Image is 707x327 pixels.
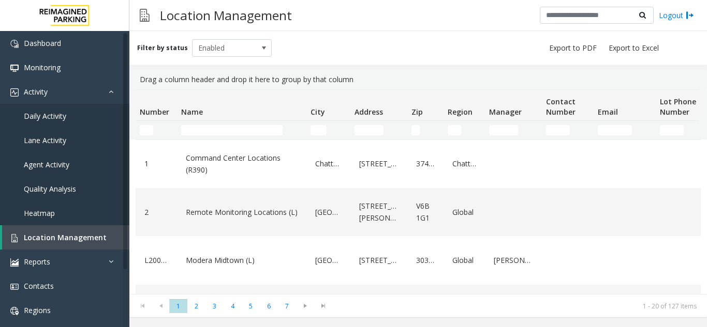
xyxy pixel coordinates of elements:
[414,252,437,269] a: 30309
[357,252,401,269] a: [STREET_ADDRESS]
[542,121,594,139] td: Contact Number Filter
[177,121,306,139] td: Name Filter
[489,125,518,135] input: Manager Filter
[448,107,473,117] span: Region
[187,299,205,313] span: Page 2
[181,107,203,117] span: Name
[660,125,684,135] input: Lot Phone Number Filter
[414,155,437,172] a: 37402
[242,299,260,313] span: Page 5
[140,3,150,28] img: pageIcon
[660,97,696,117] span: Lot Phone Number
[313,155,344,172] a: Chattanooga
[224,299,242,313] span: Page 4
[24,87,48,97] span: Activity
[357,198,401,226] a: [STREET_ADDRESS][PERSON_NAME]
[355,125,384,135] input: Address Filter
[10,88,19,97] img: 'icon'
[10,40,19,48] img: 'icon'
[24,281,54,291] span: Contacts
[296,299,314,313] span: Go to the next page
[205,299,224,313] span: Page 3
[311,125,327,135] input: City Filter
[357,155,401,172] a: [STREET_ADDRESS]
[549,43,597,53] span: Export to PDF
[137,43,188,53] label: Filter by status
[594,121,656,139] td: Email Filter
[278,299,296,313] span: Page 7
[24,38,61,48] span: Dashboard
[2,225,129,250] a: Location Management
[24,257,50,267] span: Reports
[298,302,312,310] span: Go to the next page
[24,63,61,72] span: Monitoring
[10,234,19,242] img: 'icon'
[181,125,283,135] input: Name Filter
[24,208,55,218] span: Heatmap
[546,97,576,117] span: Contact Number
[545,41,601,55] button: Export to PDF
[450,204,479,221] a: Global
[260,299,278,313] span: Page 6
[24,184,76,194] span: Quality Analysis
[444,121,485,139] td: Region Filter
[448,125,461,135] input: Region Filter
[10,307,19,315] img: 'icon'
[24,232,107,242] span: Location Management
[142,204,171,221] a: 2
[598,125,632,135] input: Email Filter
[686,10,694,21] img: logout
[142,252,171,269] a: L20000500
[136,70,701,89] div: Drag a column header and drop it here to group by that column
[491,252,536,269] a: [PERSON_NAME]
[193,40,256,56] span: Enabled
[24,305,51,315] span: Regions
[183,204,300,221] a: Remote Monitoring Locations (L)
[136,121,177,139] td: Number Filter
[316,302,330,310] span: Go to the last page
[350,121,407,139] td: Address Filter
[338,302,697,310] kendo-pager-info: 1 - 20 of 127 items
[489,107,522,117] span: Manager
[311,107,325,117] span: City
[140,125,153,135] input: Number Filter
[313,252,344,269] a: [GEOGRAPHIC_DATA]
[598,107,618,117] span: Email
[183,252,300,269] a: Modera Midtown (L)
[169,299,187,313] span: Page 1
[414,198,437,226] a: V6B 1G1
[10,64,19,72] img: 'icon'
[609,43,659,53] span: Export to Excel
[355,107,383,117] span: Address
[407,121,444,139] td: Zip Filter
[10,283,19,291] img: 'icon'
[24,160,69,169] span: Agent Activity
[306,121,350,139] td: City Filter
[24,135,66,145] span: Lane Activity
[411,125,420,135] input: Zip Filter
[155,3,297,28] h3: Location Management
[546,125,570,135] input: Contact Number Filter
[313,204,344,221] a: [GEOGRAPHIC_DATA]
[450,252,479,269] a: Global
[129,89,707,294] div: Data table
[605,41,663,55] button: Export to Excel
[411,107,423,117] span: Zip
[183,150,300,178] a: Command Center Locations (R390)
[659,10,694,21] a: Logout
[450,155,479,172] a: Chattanooga
[314,299,332,313] span: Go to the last page
[142,155,171,172] a: 1
[140,107,169,117] span: Number
[24,111,66,121] span: Daily Activity
[485,121,542,139] td: Manager Filter
[10,258,19,267] img: 'icon'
